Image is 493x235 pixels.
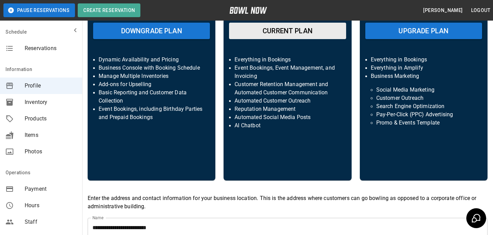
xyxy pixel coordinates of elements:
p: Enter the address and contact information for your business location. This is the address where c... [88,194,488,211]
p: Basic Reporting and Customer Data Collection [99,89,204,105]
p: Automated Social Media Posts [235,113,340,121]
button: Create Reservation [78,3,140,17]
span: Payment [25,185,77,193]
p: Customer Outreach [376,94,471,102]
p: Business Console with Booking Schedule [99,64,204,72]
button: DOWNGRADE PLAN [93,23,210,39]
p: Everything in Bookings [371,56,477,64]
p: Everything in Amplify [371,64,477,72]
p: Event Bookings, including Birthday Parties and Prepaid Bookings [99,105,204,121]
p: Customer Retention Management and Automated Customer Communication [235,80,340,97]
h6: DOWNGRADE PLAN [121,25,182,36]
button: [PERSON_NAME] [420,4,465,17]
p: Search Engine Optimization [376,102,471,110]
button: Logout [468,4,493,17]
p: Business Marketing [371,72,477,80]
p: Reputation Management [235,105,340,113]
span: Profile [25,82,77,90]
p: AI Chatbot [235,121,340,130]
p: Promo & Events Template [376,119,471,127]
p: Social Media Marketing [376,86,471,94]
p: Automated Customer Outreach [235,97,340,105]
p: Event Bookings, Event Management, and Invoicing [235,64,340,80]
span: Reservations [25,44,77,52]
span: Items [25,131,77,139]
p: Pay-Per-Click (PPC) Advertising [376,110,471,119]
img: logo [229,7,267,14]
p: Manage Multiple Inventories [99,72,204,80]
p: Everything in Bookings [235,56,340,64]
span: Hours [25,201,77,210]
span: Inventory [25,98,77,106]
p: Add-ons for Upselling [99,80,204,89]
h6: UPGRADE PLAN [399,25,448,36]
span: Products [25,115,77,123]
button: Pause Reservations [3,3,75,17]
span: Photos [25,148,77,156]
span: Staff [25,218,77,226]
p: Dynamic Availability and Pricing [99,56,204,64]
button: UPGRADE PLAN [365,23,482,39]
